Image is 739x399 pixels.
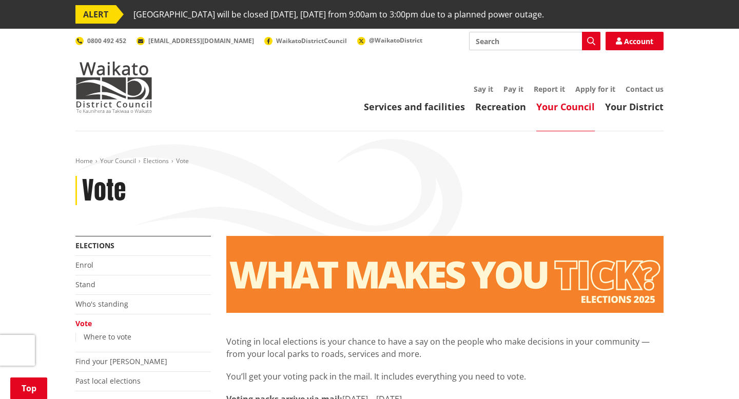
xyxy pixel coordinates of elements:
[475,101,526,113] a: Recreation
[264,36,347,45] a: WaikatoDistrictCouncil
[75,356,167,366] a: Find your [PERSON_NAME]
[75,241,114,250] a: Elections
[503,84,523,94] a: Pay it
[692,356,729,393] iframe: Messenger Launcher
[469,32,600,50] input: Search input
[75,36,126,45] a: 0800 492 452
[75,280,95,289] a: Stand
[369,36,422,45] span: @WaikatoDistrict
[75,157,664,166] nav: breadcrumb
[10,377,47,399] a: Top
[534,84,565,94] a: Report it
[137,36,254,45] a: [EMAIL_ADDRESS][DOMAIN_NAME]
[276,36,347,45] span: WaikatoDistrictCouncil
[75,299,128,309] a: Who's standing
[226,236,664,313] img: Vote banner
[87,36,126,45] span: 0800 492 452
[133,5,544,24] span: [GEOGRAPHIC_DATA] will be closed [DATE], [DATE] from 9:00am to 3:00pm due to a planned power outage.
[82,176,126,206] h1: Vote
[75,260,93,270] a: Enrol
[575,84,615,94] a: Apply for it
[75,376,141,386] a: Past local elections
[75,62,152,113] img: Waikato District Council - Te Kaunihera aa Takiwaa o Waikato
[75,156,93,165] a: Home
[364,101,465,113] a: Services and facilities
[226,335,664,360] p: Voting in local elections is your chance to have a say on the people who make decisions in your c...
[226,370,664,383] p: You’ll get your voting pack in the mail. It includes everything you need to vote.
[176,156,189,165] span: Vote
[75,5,116,24] span: ALERT
[84,332,131,342] a: Where to vote
[605,101,664,113] a: Your District
[626,84,664,94] a: Contact us
[357,36,422,45] a: @WaikatoDistrict
[474,84,493,94] a: Say it
[536,101,595,113] a: Your Council
[75,318,92,328] a: Vote
[143,156,169,165] a: Elections
[148,36,254,45] span: [EMAIL_ADDRESS][DOMAIN_NAME]
[100,156,136,165] a: Your Council
[606,32,664,50] a: Account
